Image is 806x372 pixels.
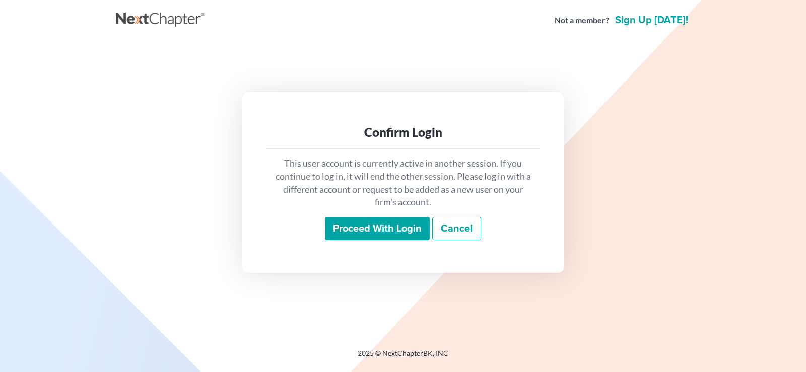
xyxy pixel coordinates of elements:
div: 2025 © NextChapterBK, INC [116,348,690,366]
a: Sign up [DATE]! [613,15,690,25]
strong: Not a member? [555,15,609,26]
div: Confirm Login [274,124,532,140]
p: This user account is currently active in another session. If you continue to log in, it will end ... [274,157,532,209]
input: Proceed with login [325,217,430,240]
a: Cancel [432,217,481,240]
